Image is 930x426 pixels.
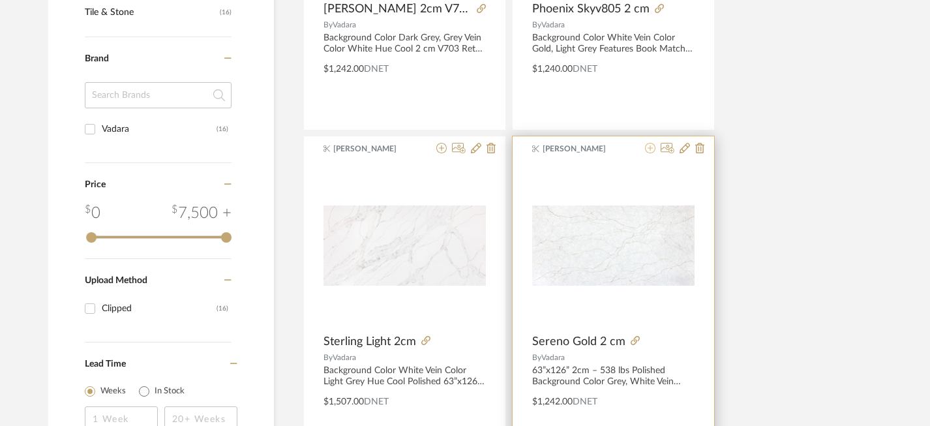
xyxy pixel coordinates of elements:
div: Vadara [102,119,217,140]
span: [PERSON_NAME] [333,143,415,155]
div: (16) [217,298,228,319]
span: By [323,21,333,29]
span: DNET [573,65,597,74]
div: Background Color White Vein Color Light Grey Hue Cool Polished 63”x126” Retail $2650 [323,365,486,388]
div: (16) [217,119,228,140]
label: Weeks [100,385,126,398]
span: Price [85,180,106,189]
span: By [323,354,333,361]
span: [PERSON_NAME] [543,143,625,155]
span: DNET [364,397,389,406]
div: 0 [85,202,100,225]
div: Background Color White Vein Color Gold, Light Grey Features Book Match 2 cm 538 lbs Polished 63x126" [532,33,695,55]
span: By [532,21,541,29]
span: Vadara [333,21,356,29]
span: [PERSON_NAME] 2cm V703 [323,2,472,16]
div: 63”x126” 2cm – 538 lbs Polished Background Color Grey, White Vein Color Grey, Taupe Retail $2175 [532,365,695,388]
img: Sterling Light 2cm [323,205,486,286]
span: Phoenix Skyv805 2 cm [532,2,650,16]
span: Sereno Gold 2 cm [532,335,625,349]
label: In Stock [155,385,185,398]
span: Vadara [541,21,565,29]
span: DNET [364,65,389,74]
span: DNET [573,397,597,406]
img: Sereno Gold 2 cm [532,205,695,286]
div: Clipped [102,298,217,319]
span: $1,242.00 [323,65,364,74]
span: Sterling Light 2cm [323,335,416,349]
div: 7,500 + [172,202,232,225]
span: $1,507.00 [323,397,364,406]
span: Brand [85,54,109,63]
span: $1,240.00 [532,65,573,74]
div: 0 [323,164,486,327]
input: Search Brands [85,82,232,108]
span: $1,242.00 [532,397,573,406]
span: Upload Method [85,276,147,285]
span: Vadara [541,354,565,361]
span: By [532,354,541,361]
span: Tile & Stone [85,1,217,23]
div: 0 [532,164,695,327]
div: Background Color Dark Grey, Grey Vein Color White Hue Cool 2 cm V703 Retail $2175 [323,33,486,55]
span: Vadara [333,354,356,361]
span: Lead Time [85,359,126,369]
span: (16) [220,2,232,23]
